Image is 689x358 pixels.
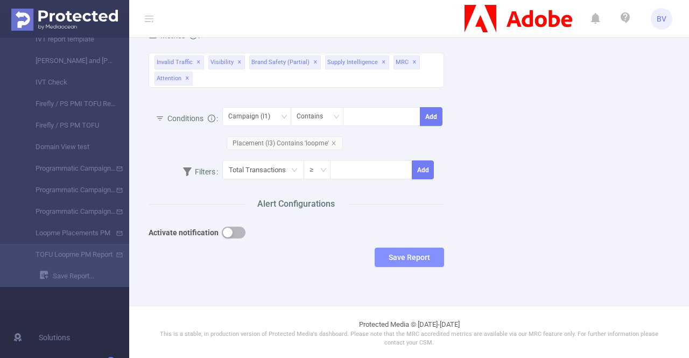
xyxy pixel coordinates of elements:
a: Loopme Placements PM [22,222,116,244]
span: ✕ [237,56,242,69]
span: Filters [183,167,215,176]
a: IVT report template [22,29,116,50]
span: BV [657,8,666,30]
span: ✕ [412,56,417,69]
img: Protected Media [11,9,118,31]
span: ✕ [313,56,318,69]
button: Add [412,160,434,179]
a: Firefly / PS PM TOFU [22,115,116,136]
span: MRC [393,55,420,69]
button: Add [420,107,442,126]
div: Contains [297,108,331,125]
span: Placement (l3) Contains 'loopme' [227,136,343,150]
span: ✕ [196,56,201,69]
div: ≥ [310,161,321,179]
a: Domain View test [22,136,116,158]
span: Alert Configurations [244,198,348,210]
p: This is a stable, in production version of Protected Media's dashboard. Please note that the MRC ... [156,330,662,348]
div: Campaign (l1) [228,108,278,125]
i: icon: info-circle [208,115,215,122]
a: [PERSON_NAME] and [PERSON_NAME] PM Report Template [22,50,116,72]
i: icon: close [331,141,336,146]
button: Save Report [375,248,444,267]
b: Activate notification [149,228,219,237]
a: Save Report... [40,265,129,287]
a: IVT Check [22,72,116,93]
span: Solutions [39,327,70,348]
i: icon: down [281,114,287,121]
i: icon: down [320,167,327,174]
i: icon: down [333,114,340,121]
span: ✕ [382,56,386,69]
span: Brand Safety (partial) [249,55,321,69]
span: Attention [154,72,193,86]
span: Conditions [167,114,215,123]
a: Firefly / PS PMI TOFU Report [22,93,116,115]
a: Programmatic Campaigns Monthly MFA [22,179,116,201]
a: TOFU Loopme PM Report [22,244,116,265]
span: Invalid Traffic [154,55,204,69]
a: Programmatic Campaigns Monthly IVT [22,158,116,179]
a: Programmatic Campaigns Monthly Blocked [22,201,116,222]
span: Visibility [208,55,245,69]
span: Supply Intelligence [325,55,389,69]
span: ✕ [185,72,189,85]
